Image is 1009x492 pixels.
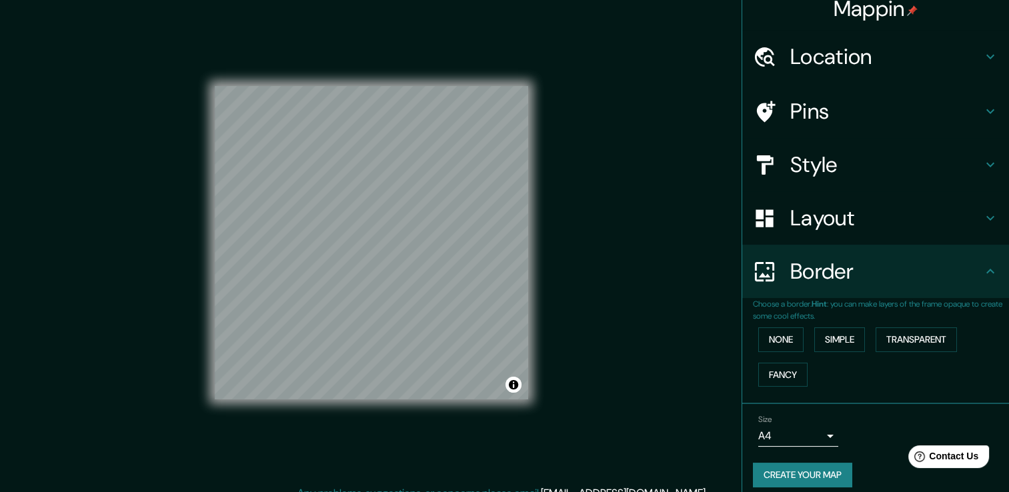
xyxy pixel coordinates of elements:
[753,463,852,487] button: Create your map
[506,377,522,393] button: Toggle attribution
[215,86,528,399] canvas: Map
[907,5,918,16] img: pin-icon.png
[758,425,838,447] div: A4
[814,327,865,352] button: Simple
[890,440,994,477] iframe: Help widget launcher
[758,327,804,352] button: None
[812,299,827,309] b: Hint
[742,85,1009,138] div: Pins
[790,43,982,70] h4: Location
[790,151,982,178] h4: Style
[790,258,982,285] h4: Border
[742,191,1009,245] div: Layout
[742,30,1009,83] div: Location
[753,298,1009,322] p: Choose a border. : you can make layers of the frame opaque to create some cool effects.
[742,138,1009,191] div: Style
[790,98,982,125] h4: Pins
[742,245,1009,298] div: Border
[876,327,957,352] button: Transparent
[758,363,808,387] button: Fancy
[758,414,772,425] label: Size
[790,205,982,231] h4: Layout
